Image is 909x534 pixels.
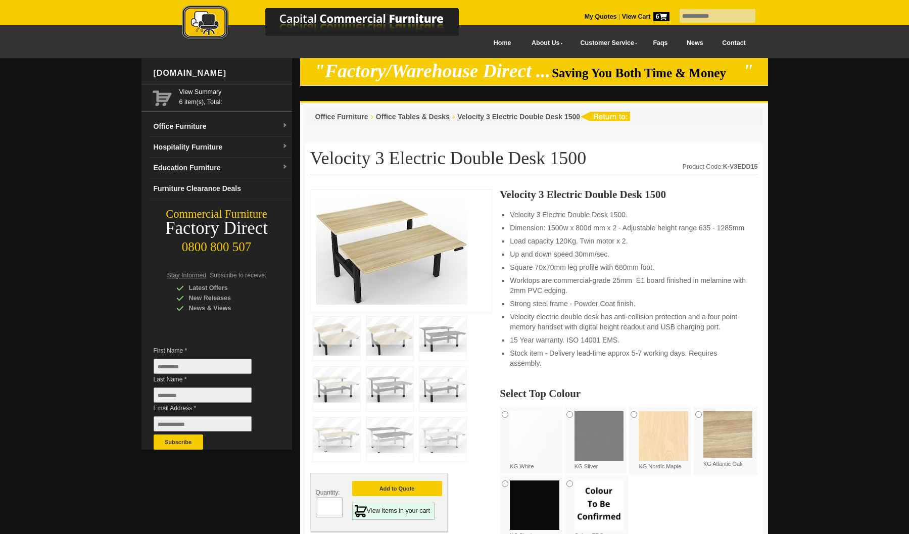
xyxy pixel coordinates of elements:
[510,411,559,470] label: KG White
[154,346,267,356] span: First Name *
[510,249,747,259] li: Up and down speed 30mm/sec.
[703,411,753,458] img: KG Atlantic Oak
[510,299,747,309] li: Strong steel frame - Powder Coat finish.
[154,5,508,45] a: Capital Commercial Furniture Logo
[703,411,753,468] label: KG Atlantic Oak
[141,207,292,221] div: Commercial Furniture
[552,66,741,80] span: Saving You Both Time & Money
[210,272,266,279] span: Subscribe to receive:
[176,293,272,303] div: New Releases
[639,411,688,470] label: KG Nordic Maple
[154,374,267,384] span: Last Name *
[510,262,747,272] li: Square 70x70mm leg profile with 680mm foot.
[179,87,288,106] span: 6 item(s), Total:
[510,275,747,296] li: Worktops are commercial-grade 25mm E1 board finished in melamine with 2mm PVC edging.
[510,223,747,233] li: Dimension: 1500w x 800d mm x 2 - Adjustable height range 635 - 1285mm
[510,335,747,345] li: 15 Year warranty. ISO 14001 EMS.
[510,236,747,246] li: Load capacity 120Kg. Twin motor x 2.
[575,411,624,461] img: KG Silver
[154,387,252,403] input: Last Name *
[150,178,292,199] a: Furniture Clearance Deals
[580,112,630,121] img: return to
[154,403,267,413] span: Email Address *
[510,480,559,530] img: KG Black
[352,481,442,496] button: Add to Quote
[316,195,467,305] img: Velocity 3 Electric Double Desk 1500
[620,13,669,20] a: View Cart6
[510,349,717,367] span: Stock item - Delivery lead-time approx 5-7 working days. Requires assembly.
[622,13,669,20] strong: View Cart
[510,210,747,220] li: Velocity 3 Electric Double Desk 1500.
[639,411,688,461] img: KG Nordic Maple
[569,32,643,55] a: Customer Service
[520,32,569,55] a: About Us
[150,116,292,137] a: Office Furnituredropdown
[352,503,435,520] a: View items in your cart
[154,5,508,42] img: Capital Commercial Furniture Logo
[167,272,207,279] span: Stay Informed
[154,416,252,431] input: Email Address *
[743,61,753,81] em: "
[575,480,624,530] img: Colour TBC
[653,12,669,21] span: 6
[677,32,712,55] a: News
[282,123,288,129] img: dropdown
[154,359,252,374] input: First Name *
[282,164,288,170] img: dropdown
[310,149,758,174] h1: Velocity 3 Electric Double Desk 1500
[150,58,292,88] div: [DOMAIN_NAME]
[585,13,617,20] a: My Quotes
[723,163,758,170] strong: K-V3EDD15
[712,32,755,55] a: Contact
[683,162,758,172] div: Product Code:
[314,61,550,81] em: "Factory/Warehouse Direct ...
[141,235,292,254] div: 0800 800 507
[150,137,292,158] a: Hospitality Furnituredropdown
[510,411,559,461] img: KG White
[315,113,368,121] a: Office Furniture
[282,143,288,150] img: dropdown
[316,489,340,496] span: Quantity:
[176,303,272,313] div: News & Views
[150,158,292,178] a: Education Furnituredropdown
[154,434,203,450] button: Subscribe
[452,112,455,122] li: ›
[500,189,757,200] h3: Velocity 3 Electric Double Desk 1500
[500,389,757,399] h2: Select Top Colour
[457,113,580,121] a: Velocity 3 Electric Double Desk 1500
[141,221,292,235] div: Factory Direct
[376,113,450,121] a: Office Tables & Desks
[575,411,624,470] label: KG Silver
[371,112,373,122] li: ›
[510,312,747,332] li: Velocity electric double desk has anti-collision protection and a four point memory handset with ...
[644,32,678,55] a: Faqs
[179,87,288,97] a: View Summary
[176,283,272,293] div: Latest Offers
